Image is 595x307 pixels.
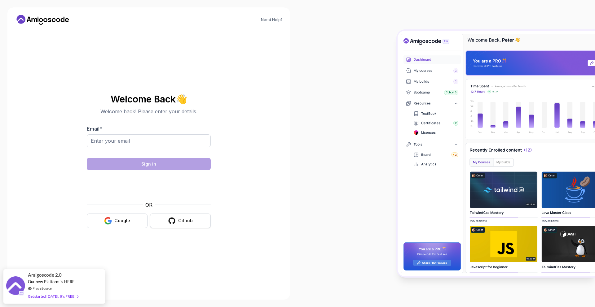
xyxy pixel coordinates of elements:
[87,158,211,170] button: Sign in
[87,126,102,132] label: Email *
[87,94,211,104] h2: Welcome Back
[175,94,187,104] span: 👋
[28,293,78,300] div: Get started [DATE]. It's FREE
[28,271,62,279] span: Amigoscode 2.0
[178,218,193,224] div: Github
[145,201,152,209] p: OR
[150,214,211,228] button: Github
[87,108,211,115] p: Welcome back! Please enter your details.
[15,15,71,25] a: Home link
[87,214,148,228] button: Google
[261,17,283,22] a: Need Help?
[28,279,75,284] span: Our new Platform is HERE
[114,218,130,224] div: Google
[102,174,196,197] iframe: hCaptcha güvenlik sorunu için onay kutusu içeren pencere öğesi
[6,276,25,296] img: provesource social proof notification image
[141,161,156,167] div: Sign in
[33,286,52,291] a: ProveSource
[398,31,595,276] img: Amigoscode Dashboard
[87,134,211,147] input: Enter your email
